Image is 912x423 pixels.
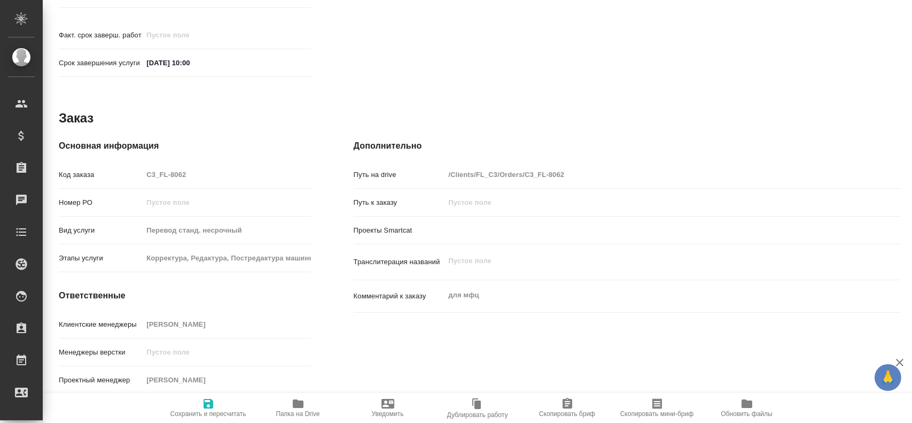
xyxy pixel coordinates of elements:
[354,257,445,267] p: Транслитерация названий
[612,393,702,423] button: Скопировать мини-бриф
[445,167,854,182] input: Пустое поле
[59,375,143,386] p: Проектный менеджер
[59,319,143,330] p: Клиентские менеджеры
[702,393,792,423] button: Обновить файлы
[170,410,246,418] span: Сохранить и пересчитать
[354,291,445,302] p: Комментарий к заказу
[143,372,310,388] input: Пустое поле
[59,253,143,264] p: Этапы услуги
[143,167,310,182] input: Пустое поле
[59,140,311,152] h4: Основная информация
[372,410,404,418] span: Уведомить
[59,170,143,180] p: Код заказа
[59,58,143,68] p: Срок завершения услуги
[59,347,143,358] p: Менеджеры верстки
[433,393,523,423] button: Дублировать работу
[354,197,445,208] p: Путь к заказу
[343,393,433,423] button: Уведомить
[59,197,143,208] p: Номер РО
[143,27,236,43] input: Пустое поле
[620,410,693,418] span: Скопировать мини-бриф
[143,344,310,360] input: Пустое поле
[143,317,310,332] input: Пустое поле
[879,366,897,389] span: 🙏
[875,364,901,391] button: 🙏
[721,410,773,418] span: Обновить файлы
[59,110,93,127] h2: Заказ
[354,170,445,180] p: Путь на drive
[253,393,343,423] button: Папка на Drive
[276,410,320,418] span: Папка на Drive
[59,30,143,41] p: Факт. срок заверш. работ
[445,195,854,210] input: Пустое поле
[539,410,595,418] span: Скопировать бриф
[523,393,612,423] button: Скопировать бриф
[143,250,310,266] input: Пустое поле
[59,289,311,302] h4: Ответственные
[143,195,310,210] input: Пустое поле
[59,225,143,236] p: Вид услуги
[354,225,445,236] p: Проекты Smartcat
[447,411,508,419] span: Дублировать работу
[163,393,253,423] button: Сохранить и пересчитать
[143,222,310,238] input: Пустое поле
[143,55,236,71] input: ✎ Введи что-нибудь
[445,286,854,304] textarea: для мфц
[354,140,900,152] h4: Дополнительно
